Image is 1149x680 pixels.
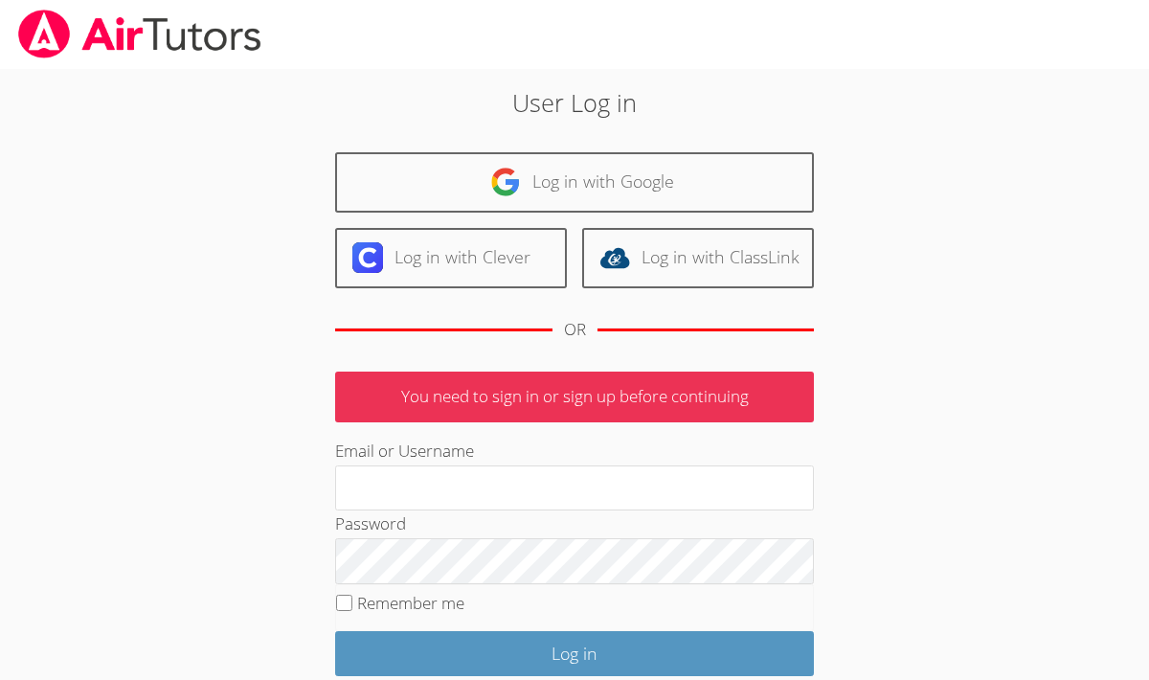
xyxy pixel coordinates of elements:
[335,152,814,213] a: Log in with Google
[264,84,885,121] h2: User Log in
[599,242,630,273] img: classlink-logo-d6bb404cc1216ec64c9a2012d9dc4662098be43eaf13dc465df04b49fa7ab582.svg
[582,228,814,288] a: Log in with ClassLink
[564,316,586,344] div: OR
[16,10,263,58] img: airtutors_banner-c4298cdbf04f3fff15de1276eac7730deb9818008684d7c2e4769d2f7ddbe033.png
[335,228,567,288] a: Log in with Clever
[490,167,521,197] img: google-logo-50288ca7cdecda66e5e0955fdab243c47b7ad437acaf1139b6f446037453330a.svg
[335,440,474,462] label: Email or Username
[335,512,406,534] label: Password
[335,372,814,422] p: You need to sign in or sign up before continuing
[357,592,464,614] label: Remember me
[335,631,814,676] input: Log in
[352,242,383,273] img: clever-logo-6eab21bc6e7a338710f1a6ff85c0baf02591cd810cc4098c63d3a4b26e2feb20.svg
